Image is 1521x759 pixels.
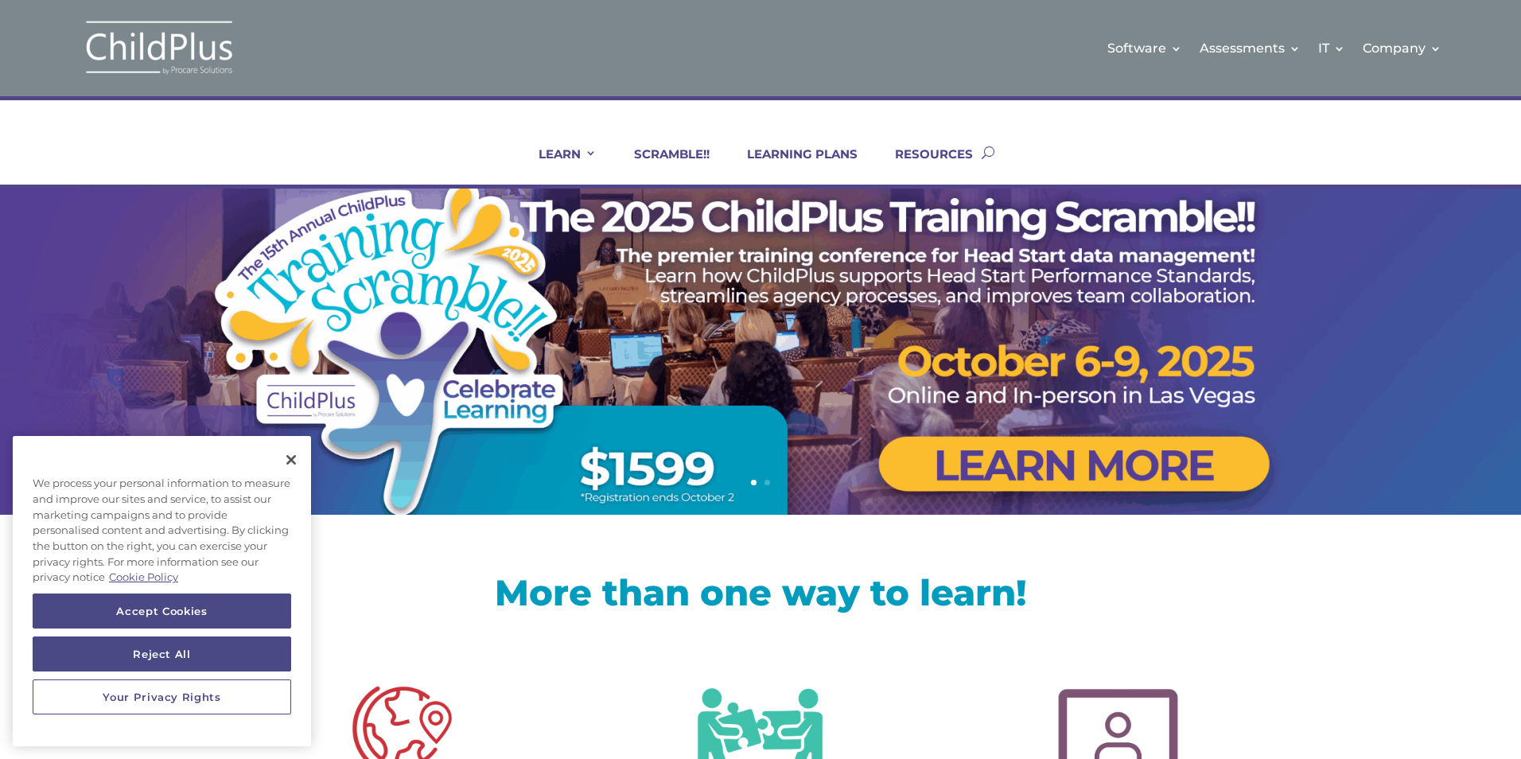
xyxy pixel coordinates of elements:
[33,594,291,629] button: Accept Cookies
[13,436,311,746] div: Privacy
[1363,16,1441,80] a: Company
[1107,16,1182,80] a: Software
[13,436,311,746] div: Cookie banner
[274,442,309,477] button: Close
[875,146,973,185] a: RESOURCES
[751,480,757,485] a: 1
[1200,16,1301,80] a: Assessments
[33,636,291,671] button: Reject All
[109,570,178,583] a: More information about your privacy, opens in a new tab
[1318,16,1345,80] a: IT
[614,146,710,185] a: SCRAMBLE!!
[727,146,858,185] a: LEARNING PLANS
[33,679,291,714] button: Your Privacy Rights
[13,468,311,594] div: We process your personal information to measure and improve our sites and service, to assist our ...
[764,480,770,485] a: 2
[519,146,597,185] a: LEARN
[251,574,1270,618] h1: More than one way to learn!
